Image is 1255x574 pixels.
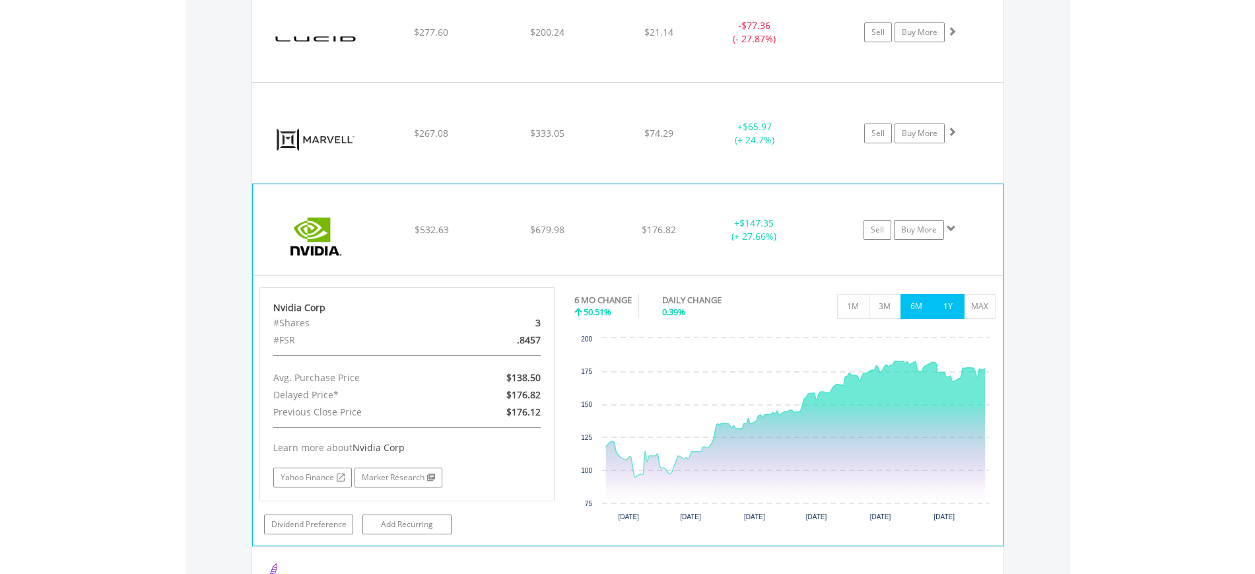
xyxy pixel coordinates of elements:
[585,500,593,507] text: 75
[964,294,996,319] button: MAX
[273,468,352,487] a: Yahoo Finance
[581,467,592,474] text: 100
[895,124,945,143] a: Buy More
[259,100,372,179] img: EQU.US.MRVL.png
[581,401,592,408] text: 150
[581,368,592,375] text: 175
[273,301,541,314] div: Nvidia Corp
[864,124,892,143] a: Sell
[353,441,405,454] span: Nvidia Corp
[263,386,455,404] div: Delayed Price*
[506,388,541,401] span: $176.82
[744,513,765,520] text: [DATE]
[414,26,448,38] span: $277.60
[581,434,592,441] text: 125
[662,294,768,306] div: DAILY CHANGE
[894,220,944,240] a: Buy More
[900,294,933,319] button: 6M
[869,294,901,319] button: 3M
[642,223,676,236] span: $176.82
[574,332,996,530] svg: Interactive chart
[644,26,673,38] span: $21.14
[506,371,541,384] span: $138.50
[806,513,827,520] text: [DATE]
[355,468,442,487] a: Market Research
[584,306,611,318] span: 50.51%
[263,404,455,421] div: Previous Close Price
[455,314,551,332] div: 3
[705,120,805,147] div: + (+ 24.7%)
[743,120,772,133] span: $65.97
[263,369,455,386] div: Avg. Purchase Price
[932,294,965,319] button: 1Y
[870,513,891,520] text: [DATE]
[574,332,996,530] div: Chart. Highcharts interactive chart.
[530,223,564,236] span: $679.98
[741,19,770,32] span: $77.36
[934,513,955,520] text: [DATE]
[574,294,632,306] div: 6 MO CHANGE
[273,441,541,454] div: Learn more about
[644,127,673,139] span: $74.29
[704,217,803,243] div: + (+ 27.66%)
[263,332,455,349] div: #FSR
[362,515,452,534] a: Add Recurring
[264,515,353,534] a: Dividend Preference
[705,19,805,46] div: - (- 27.87%)
[680,513,701,520] text: [DATE]
[530,127,564,139] span: $333.05
[259,201,373,272] img: EQU.US.NVDA.png
[455,332,551,349] div: .8457
[662,306,685,318] span: 0.39%
[618,513,639,520] text: [DATE]
[864,22,892,42] a: Sell
[506,406,541,418] span: $176.12
[263,314,455,332] div: #Shares
[581,336,592,343] text: 200
[864,220,891,240] a: Sell
[414,127,448,139] span: $267.08
[415,223,449,236] span: $532.63
[739,217,774,229] span: $147.35
[837,294,869,319] button: 1M
[895,22,945,42] a: Buy More
[530,26,564,38] span: $200.24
